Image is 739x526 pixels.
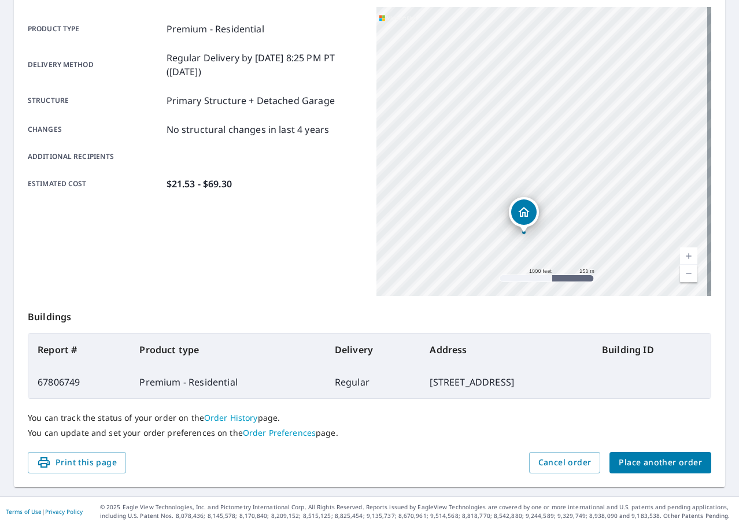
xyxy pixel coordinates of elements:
th: Report # [28,334,130,366]
p: Primary Structure + Detached Garage [167,94,335,108]
p: You can update and set your order preferences on the page. [28,428,711,438]
p: $21.53 - $69.30 [167,177,232,191]
p: Changes [28,123,162,136]
p: Buildings [28,296,711,333]
td: [STREET_ADDRESS] [420,366,593,398]
p: Delivery method [28,51,162,79]
p: No structural changes in last 4 years [167,123,330,136]
td: 67806749 [28,366,130,398]
a: Current Level 15, Zoom Out [680,265,697,282]
a: Privacy Policy [45,508,83,516]
button: Place another order [609,452,711,473]
p: Premium - Residential [167,22,264,36]
p: Regular Delivery by [DATE] 8:25 PM PT ([DATE]) [167,51,363,79]
p: © 2025 Eagle View Technologies, Inc. and Pictometry International Corp. All Rights Reserved. Repo... [100,503,733,520]
span: Cancel order [538,455,592,470]
a: Order History [204,412,258,423]
p: Estimated cost [28,177,162,191]
a: Current Level 15, Zoom In [680,247,697,265]
a: Order Preferences [243,427,316,438]
th: Product type [130,334,325,366]
span: Print this page [37,455,117,470]
button: Print this page [28,452,126,473]
button: Cancel order [529,452,601,473]
p: Structure [28,94,162,108]
th: Delivery [326,334,421,366]
td: Regular [326,366,421,398]
th: Address [420,334,593,366]
p: You can track the status of your order on the page. [28,413,711,423]
p: Product type [28,22,162,36]
span: Place another order [619,455,702,470]
a: Terms of Use [6,508,42,516]
th: Building ID [593,334,711,366]
td: Premium - Residential [130,366,325,398]
p: | [6,508,83,515]
div: Dropped pin, building 1, Residential property, 217 NW Riverfront St Bend, OR 97703 [509,197,539,233]
p: Additional recipients [28,151,162,162]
